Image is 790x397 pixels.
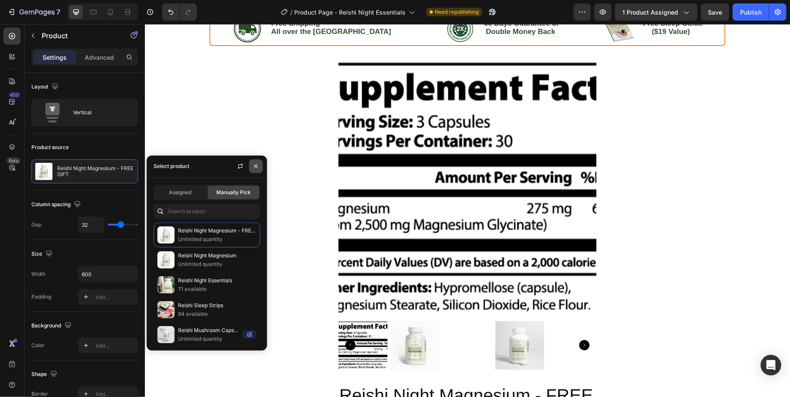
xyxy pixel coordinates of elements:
p: Reishi Mushroom Capsules [178,326,239,335]
div: Width [31,270,46,278]
div: 450 [8,92,21,98]
div: Vertical [73,103,126,122]
p: Advanced [85,53,114,62]
div: Product source [31,144,69,151]
img: collections [157,276,175,293]
button: 1 product assigned [615,3,698,21]
input: Search in Settings & Advanced [154,204,260,219]
p: Unlimited quantity [178,260,256,269]
p: Reishi Night Magnesium [178,251,256,260]
button: Save [701,3,729,21]
input: Auto [78,217,104,232]
div: Color [31,342,45,349]
div: Publish [740,8,762,17]
img: Reishi Night Magnesium - FREE GIFT - Reishi Therapy [194,297,243,346]
iframe: To enrich screen reader interactions, please activate Accessibility in Grammarly extension settings [145,24,790,397]
span: Need republishing [435,8,479,16]
p: Settings [43,53,67,62]
span: Double Money Back [341,3,411,12]
span: Assigned [169,189,191,196]
button: Carousel Back Arrow [200,316,211,326]
span: ($19 Value) [507,3,549,12]
img: collections [157,301,175,318]
div: Background [31,320,73,332]
img: Reishi Night Magnesium - FREE GIFT - Reishi Therapy [403,297,452,346]
p: 7 [56,7,60,17]
span: / [290,8,292,17]
div: Size [31,248,54,260]
img: collections [157,226,175,244]
p: Reishi Night Essentials [178,276,256,285]
span: All over the [GEOGRAPHIC_DATA] [126,3,246,12]
img: Reishi Night Magnesium - FREE GIFT - Reishi Therapy [350,297,400,346]
div: Gap [31,221,41,229]
span: Save [708,9,722,16]
img: Reishi Night Magnesium - FREE GIFT - Reishi Therapy [194,36,452,293]
p: 71 available [178,285,256,293]
a: Reishi Night Magnesium - FREE GIFT [194,36,452,293]
img: Reishi Night Magnesium - FREE GIFT - Reishi Therapy [246,297,295,346]
div: Open Intercom Messenger [761,355,781,376]
p: 84 available [178,310,256,318]
p: Product [42,31,115,41]
span: Manually Pick [216,189,251,196]
button: Publish [733,3,769,21]
img: collections [157,251,175,269]
span: 1 product assigned [622,8,678,17]
div: Beta [6,157,21,164]
div: Layout [31,81,60,93]
p: Unlimited quantity [178,235,256,244]
div: Undo/Redo [162,3,197,21]
img: product feature img [35,163,52,180]
div: Add... [95,293,136,301]
div: Padding [31,293,51,301]
button: 7 [3,3,64,21]
p: Reishi Night Magnesium - FREE GIFT [178,226,256,235]
input: Auto [78,266,138,282]
span: Product Page - Reishi Night Essentials [294,8,406,17]
div: Column spacing [31,199,83,211]
img: Reishi Night Magnesium - FREE GIFT - Reishi Therapy [298,297,347,346]
div: Shape [31,369,59,380]
div: Select product [154,162,189,170]
p: Unlimited quantity [178,335,239,343]
img: collections [157,326,175,343]
p: Reishi Sleep Strips [178,301,256,310]
div: Add... [95,342,136,350]
p: Reishi Night Magnesium - FREE GIFT [57,165,134,177]
button: Carousel Next Arrow [434,316,445,326]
